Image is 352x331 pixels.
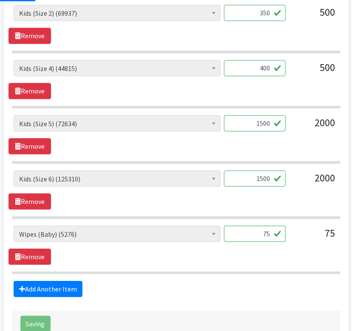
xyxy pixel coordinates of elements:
[292,60,335,83] div: 500
[14,226,221,242] span: Wipes (Baby) (5276)
[9,138,51,154] a: Remove
[292,115,335,138] div: 2000
[224,60,286,76] input: Quantity
[19,7,215,19] span: Kids (Size 2) (69937)
[292,5,335,28] div: 500
[224,170,286,187] input: Quantity
[224,226,286,242] input: Quantity
[224,5,286,21] input: Quantity
[19,228,215,240] span: Wipes (Baby) (5276)
[14,281,82,297] a: Add Another Item
[19,118,215,130] span: Kids (Size 5) (72634)
[19,173,215,185] span: Kids (Size 6) (125310)
[9,193,51,209] a: Remove
[14,170,221,187] span: Kids (Size 6) (125310)
[14,115,221,131] span: Kids (Size 5) (72634)
[9,83,51,99] a: Remove
[9,28,51,44] a: Remove
[292,226,335,249] div: 75
[224,115,286,131] input: Quantity
[14,5,221,21] span: Kids (Size 2) (69937)
[9,249,51,265] a: Remove
[292,170,335,193] div: 2000
[19,62,215,74] span: Kids (Size 4) (44815)
[14,60,221,76] span: Kids (Size 4) (44815)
